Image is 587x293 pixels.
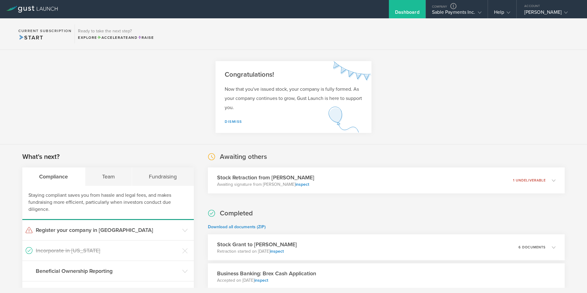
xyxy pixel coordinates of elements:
div: Fundraising [132,167,194,186]
h2: Congratulations! [225,70,362,79]
p: 1 undeliverable [513,179,546,182]
a: inspect [270,249,284,254]
a: Dismiss [225,119,242,124]
p: 6 documents [519,246,546,249]
div: Explore [78,35,154,40]
span: Start [18,34,43,41]
a: Download all documents (ZIP) [208,224,266,229]
div: Team [85,167,132,186]
div: Staying compliant saves you from hassle and legal fees, and makes fundraising more efficient, par... [22,186,194,220]
h3: Incorporate in [US_STATE] [36,247,179,255]
div: Ready to take the next step?ExploreAccelerateandRaise [75,24,157,43]
h2: Awaiting others [220,152,267,161]
p: Awaiting signature from [PERSON_NAME] [217,181,314,188]
p: Retraction started on [DATE] [217,248,297,255]
h3: Beneficial Ownership Reporting [36,267,179,275]
span: Raise [138,35,154,40]
span: Accelerate [97,35,128,40]
a: inspect [254,278,268,283]
h2: What's next? [22,152,60,161]
div: [PERSON_NAME] [524,9,576,18]
iframe: Chat Widget [556,264,587,293]
div: Compliance [22,167,85,186]
h3: Business Banking: Brex Cash Application [217,269,316,277]
p: Accepted on [DATE] [217,277,316,284]
p: Now that you've issued stock, your company is fully formed. As your company continues to grow, Gu... [225,85,362,112]
h3: Stock Grant to [PERSON_NAME] [217,240,297,248]
h2: Completed [220,209,253,218]
h3: Register your company in [GEOGRAPHIC_DATA] [36,226,179,234]
h3: Ready to take the next step? [78,29,154,33]
div: Sable Payments Inc. [432,9,482,18]
div: Help [494,9,510,18]
a: inspect [295,182,309,187]
h3: Stock Retraction from [PERSON_NAME] [217,174,314,181]
span: and [97,35,138,40]
h2: Current Subscription [18,29,72,33]
div: Dashboard [395,9,419,18]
